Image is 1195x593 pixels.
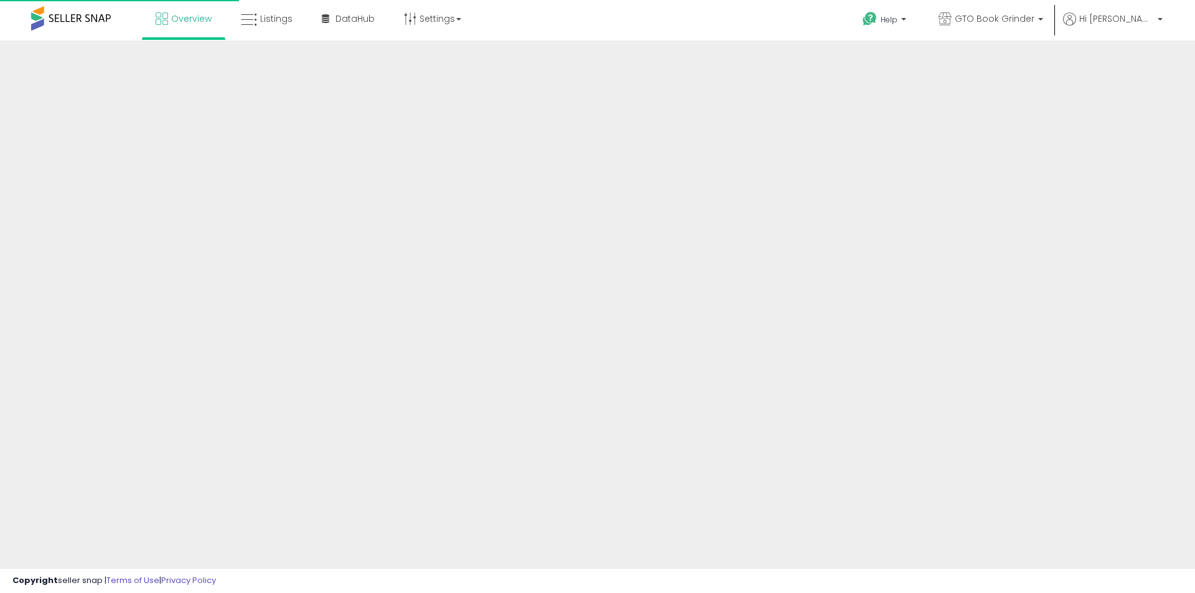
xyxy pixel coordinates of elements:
[955,12,1034,25] span: GTO Book Grinder
[862,11,878,27] i: Get Help
[881,14,897,25] span: Help
[260,12,293,25] span: Listings
[335,12,375,25] span: DataHub
[1063,12,1163,40] a: Hi [PERSON_NAME]
[1079,12,1154,25] span: Hi [PERSON_NAME]
[853,2,919,40] a: Help
[171,12,212,25] span: Overview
